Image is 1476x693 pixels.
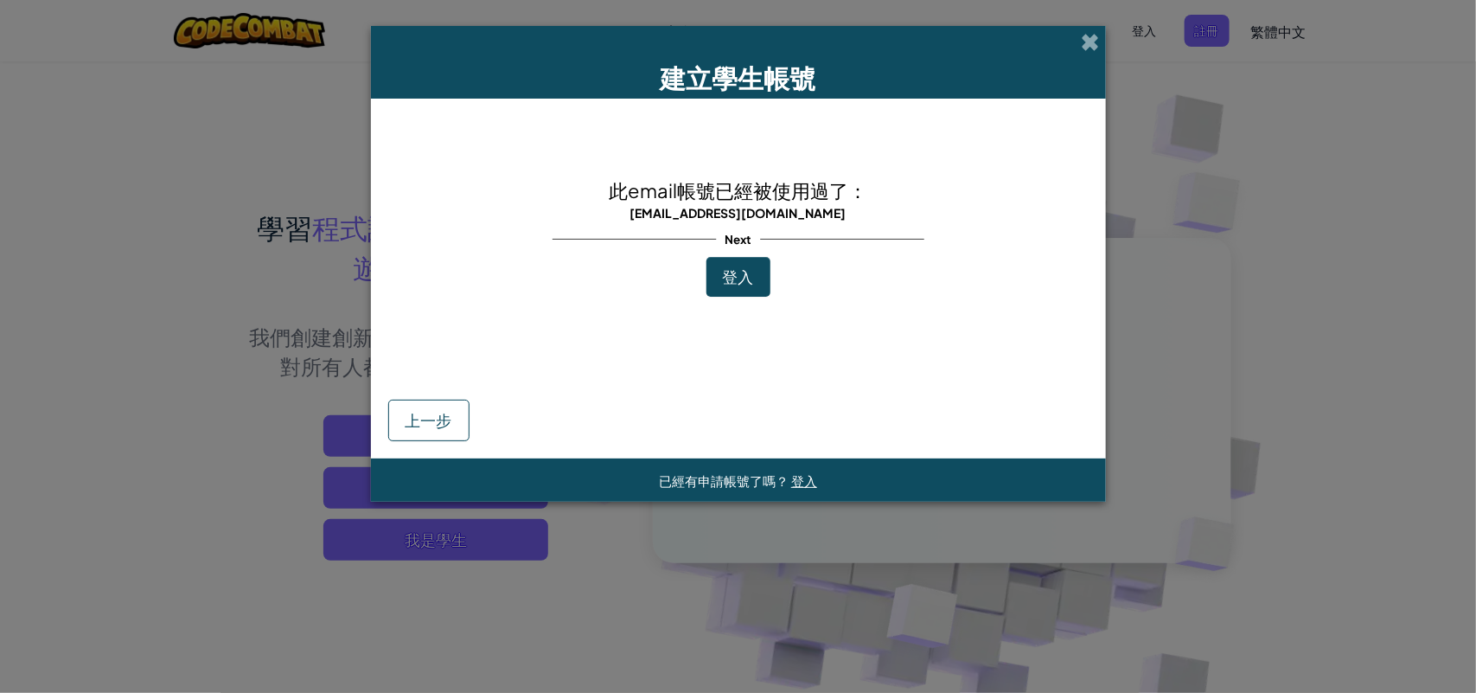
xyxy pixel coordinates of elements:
[661,61,816,94] span: 建立學生帳號
[388,400,470,441] button: 上一步
[406,410,452,430] span: 上一步
[630,205,847,221] span: [EMAIL_ADDRESS][DOMAIN_NAME]
[609,178,867,202] span: 此email帳號已經被使用過了：
[659,472,791,489] span: 已經有申請帳號了嗎？
[791,472,817,489] a: 登入
[723,266,754,286] span: 登入
[706,257,770,297] button: 登入
[716,227,760,252] span: Next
